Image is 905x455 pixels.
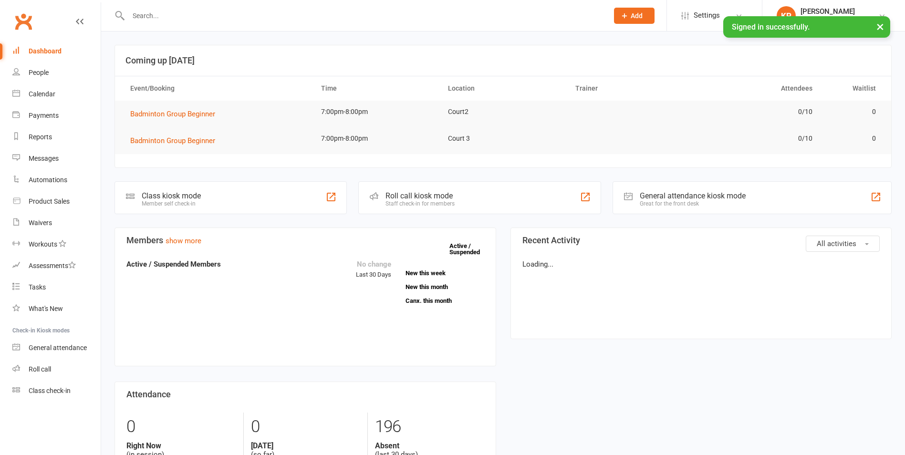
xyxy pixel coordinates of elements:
[29,112,59,119] div: Payments
[130,136,215,145] span: Badminton Group Beginner
[12,277,101,298] a: Tasks
[251,413,360,441] div: 0
[694,5,720,26] span: Settings
[872,16,889,37] button: ×
[385,191,455,200] div: Roll call kiosk mode
[125,56,881,65] h3: Coming up [DATE]
[251,441,360,450] strong: [DATE]
[12,126,101,148] a: Reports
[29,197,70,205] div: Product Sales
[29,90,55,98] div: Calendar
[12,298,101,320] a: What's New
[29,133,52,141] div: Reports
[439,76,566,101] th: Location
[12,41,101,62] a: Dashboard
[29,47,62,55] div: Dashboard
[12,212,101,234] a: Waivers
[806,236,880,252] button: All activities
[12,191,101,212] a: Product Sales
[406,298,484,304] a: Canx. this month
[694,127,821,150] td: 0/10
[821,76,884,101] th: Waitlist
[142,200,201,207] div: Member self check-in
[312,101,439,123] td: 7:00pm-8:00pm
[356,259,391,270] div: No change
[29,219,52,227] div: Waivers
[12,62,101,83] a: People
[522,236,880,245] h3: Recent Activity
[126,236,484,245] h3: Members
[821,101,884,123] td: 0
[29,365,51,373] div: Roll call
[312,127,439,150] td: 7:00pm-8:00pm
[356,259,391,280] div: Last 30 Days
[12,83,101,105] a: Calendar
[12,380,101,402] a: Class kiosk mode
[126,390,484,399] h3: Attendance
[375,441,484,450] strong: Absent
[449,236,491,262] a: Active / Suspended
[29,69,49,76] div: People
[821,127,884,150] td: 0
[29,262,76,269] div: Assessments
[12,255,101,277] a: Assessments
[130,108,222,120] button: Badminton Group Beginner
[777,6,796,25] div: KP
[801,16,865,24] div: [GEOGRAPHIC_DATA]
[522,259,880,270] p: Loading...
[614,8,655,24] button: Add
[29,240,57,248] div: Workouts
[375,413,484,441] div: 196
[567,76,694,101] th: Trainer
[12,169,101,191] a: Automations
[12,148,101,169] a: Messages
[125,9,602,22] input: Search...
[29,283,46,291] div: Tasks
[406,270,484,276] a: New this week
[406,284,484,290] a: New this month
[130,110,215,118] span: Badminton Group Beginner
[312,76,439,101] th: Time
[439,127,566,150] td: Court 3
[640,200,746,207] div: Great for the front desk
[694,76,821,101] th: Attendees
[130,135,222,146] button: Badminton Group Beginner
[439,101,566,123] td: Court2
[385,200,455,207] div: Staff check-in for members
[29,344,87,352] div: General attendance
[640,191,746,200] div: General attendance kiosk mode
[122,76,312,101] th: Event/Booking
[142,191,201,200] div: Class kiosk mode
[631,12,643,20] span: Add
[29,387,71,394] div: Class check-in
[12,359,101,380] a: Roll call
[29,176,67,184] div: Automations
[12,105,101,126] a: Payments
[12,234,101,255] a: Workouts
[12,337,101,359] a: General attendance kiosk mode
[817,239,856,248] span: All activities
[126,413,236,441] div: 0
[29,305,63,312] div: What's New
[126,260,221,269] strong: Active / Suspended Members
[11,10,35,33] a: Clubworx
[166,237,201,245] a: show more
[801,7,865,16] div: [PERSON_NAME]
[29,155,59,162] div: Messages
[694,101,821,123] td: 0/10
[732,22,810,31] span: Signed in successfully.
[126,441,236,450] strong: Right Now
